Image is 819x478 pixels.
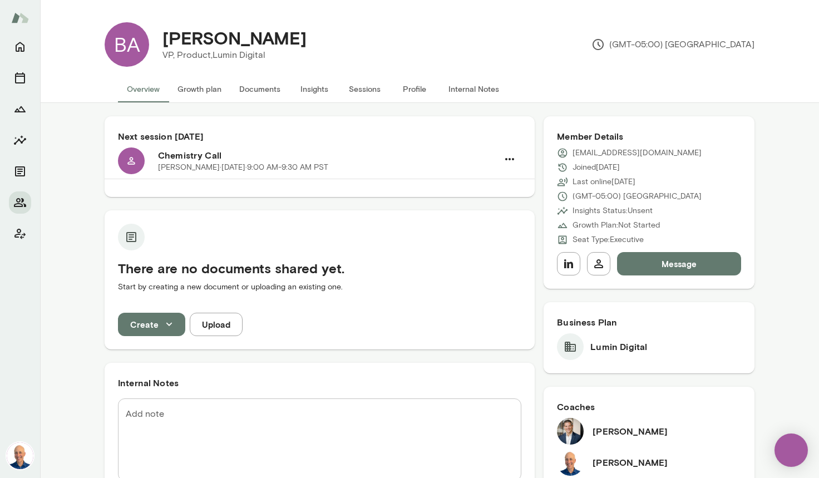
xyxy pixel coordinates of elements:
button: Message [617,252,741,275]
p: [EMAIL_ADDRESS][DOMAIN_NAME] [573,147,702,159]
h6: [PERSON_NAME] [593,456,668,469]
h6: Chemistry Call [158,149,498,162]
button: Client app [9,223,31,245]
h5: There are no documents shared yet. [118,259,521,277]
h6: Business Plan [557,316,741,329]
button: Overview [118,76,169,102]
p: Joined [DATE] [573,162,620,173]
h6: Next session [DATE] [118,130,521,143]
img: Mark Lazen [7,442,33,469]
button: Sessions [9,67,31,89]
img: Mark Zschocke [557,418,584,445]
button: Upload [190,313,243,336]
button: Profile [389,76,440,102]
h6: Coaches [557,400,741,413]
button: Growth plan [169,76,230,102]
button: Members [9,191,31,214]
p: Seat Type: Executive [573,234,644,245]
button: Insights [9,129,31,151]
p: Start by creating a new document or uploading an existing one. [118,282,521,293]
p: Insights Status: Unsent [573,205,653,216]
h6: Internal Notes [118,376,521,390]
button: Sessions [339,76,389,102]
img: Mento [11,7,29,28]
h6: Lumin Digital [590,340,647,353]
button: Internal Notes [440,76,508,102]
h6: Member Details [557,130,741,143]
p: Last online [DATE] [573,176,635,188]
p: (GMT-05:00) [GEOGRAPHIC_DATA] [591,38,754,51]
p: (GMT-05:00) [GEOGRAPHIC_DATA] [573,191,702,202]
button: Insights [289,76,339,102]
h4: [PERSON_NAME] [162,27,307,48]
button: Growth Plan [9,98,31,120]
div: BA [105,22,149,67]
button: Documents [230,76,289,102]
h6: [PERSON_NAME] [593,425,668,438]
p: VP, Product, Lumin Digital [162,48,307,62]
button: Home [9,36,31,58]
button: Create [118,313,185,336]
p: [PERSON_NAME] · [DATE] · 9:00 AM-9:30 AM PST [158,162,328,173]
img: Mark Lazen [557,449,584,476]
button: Documents [9,160,31,183]
p: Growth Plan: Not Started [573,220,660,231]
